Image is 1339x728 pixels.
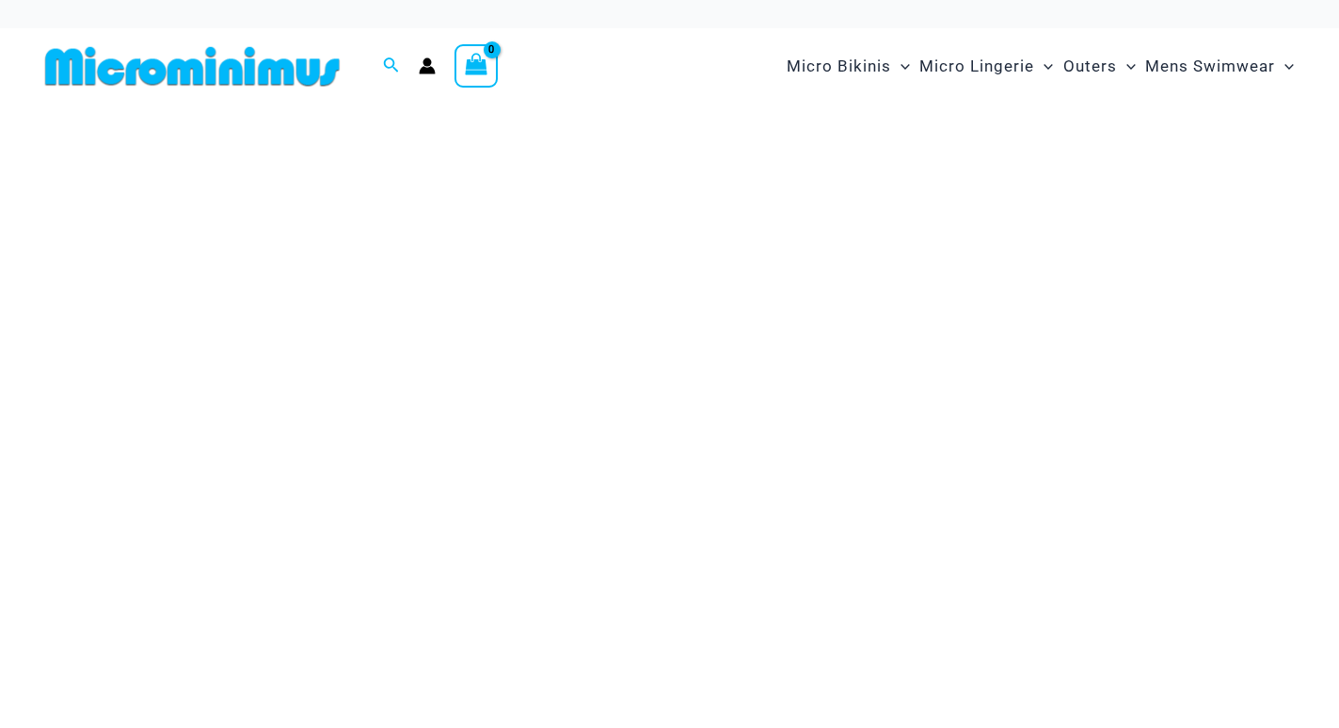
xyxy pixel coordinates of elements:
[915,38,1058,95] a: Micro LingerieMenu ToggleMenu Toggle
[1275,42,1294,90] span: Menu Toggle
[782,38,915,95] a: Micro BikinisMenu ToggleMenu Toggle
[891,42,910,90] span: Menu Toggle
[779,35,1301,98] nav: Site Navigation
[1140,38,1299,95] a: Mens SwimwearMenu ToggleMenu Toggle
[1145,42,1275,90] span: Mens Swimwear
[1059,38,1140,95] a: OutersMenu ToggleMenu Toggle
[419,57,436,74] a: Account icon link
[919,42,1034,90] span: Micro Lingerie
[1063,42,1117,90] span: Outers
[38,45,347,88] img: MM SHOP LOGO FLAT
[1034,42,1053,90] span: Menu Toggle
[383,55,400,78] a: Search icon link
[454,44,498,88] a: View Shopping Cart, empty
[787,42,891,90] span: Micro Bikinis
[1117,42,1136,90] span: Menu Toggle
